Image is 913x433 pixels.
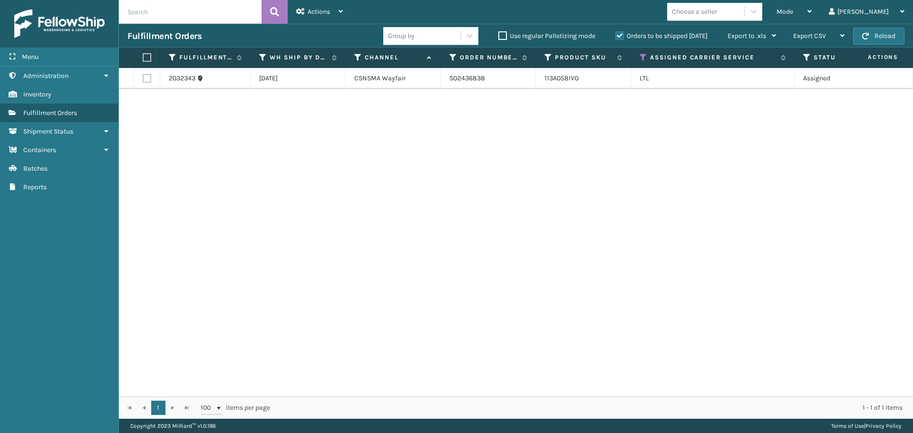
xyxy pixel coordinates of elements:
[23,109,77,117] span: Fulfillment Orders
[346,68,441,89] td: CSNSMA Wayfair
[795,68,890,89] td: Assigned
[728,32,766,40] span: Export to .xls
[251,68,346,89] td: [DATE]
[365,53,422,62] label: Channel
[814,53,871,62] label: Status
[831,423,864,429] a: Terms of Use
[308,8,330,16] span: Actions
[127,30,202,42] h3: Fulfillment Orders
[441,68,536,89] td: SO2436838
[838,49,904,65] span: Actions
[544,74,579,82] a: 113A058IVO
[23,146,56,154] span: Containers
[23,127,73,135] span: Shipment Status
[14,10,105,38] img: logo
[130,419,216,433] p: Copyright 2023 Milliard™ v 1.0.186
[151,401,165,415] a: 1
[498,32,595,40] label: Use regular Palletizing mode
[201,403,215,413] span: 100
[270,53,327,62] label: WH Ship By Date
[179,53,232,62] label: Fulfillment Order Id
[201,401,270,415] span: items per page
[169,74,195,83] a: 2032343
[865,423,902,429] a: Privacy Policy
[22,53,39,61] span: Menu
[23,164,48,173] span: Batches
[555,53,612,62] label: Product SKU
[672,7,717,17] div: Choose a seller
[650,53,776,62] label: Assigned Carrier Service
[23,183,47,191] span: Reports
[853,28,904,45] button: Reload
[631,68,795,89] td: LTL
[23,90,51,98] span: Inventory
[388,31,415,41] div: Group by
[793,32,826,40] span: Export CSV
[460,53,517,62] label: Order Number
[831,419,902,433] div: |
[23,72,68,80] span: Administration
[283,403,903,413] div: 1 - 1 of 1 items
[615,32,708,40] label: Orders to be shipped [DATE]
[777,8,793,16] span: Mode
